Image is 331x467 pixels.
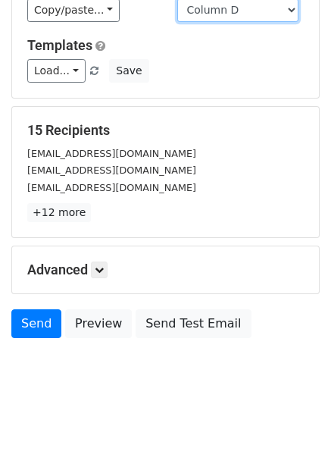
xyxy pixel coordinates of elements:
a: Send Test Email [136,309,251,338]
small: [EMAIL_ADDRESS][DOMAIN_NAME] [27,148,196,159]
small: [EMAIL_ADDRESS][DOMAIN_NAME] [27,165,196,176]
a: Send [11,309,61,338]
button: Save [109,59,148,83]
small: [EMAIL_ADDRESS][DOMAIN_NAME] [27,182,196,193]
iframe: Chat Widget [255,394,331,467]
a: Load... [27,59,86,83]
h5: Advanced [27,262,304,278]
a: +12 more [27,203,91,222]
h5: 15 Recipients [27,122,304,139]
a: Preview [65,309,132,338]
a: Templates [27,37,92,53]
